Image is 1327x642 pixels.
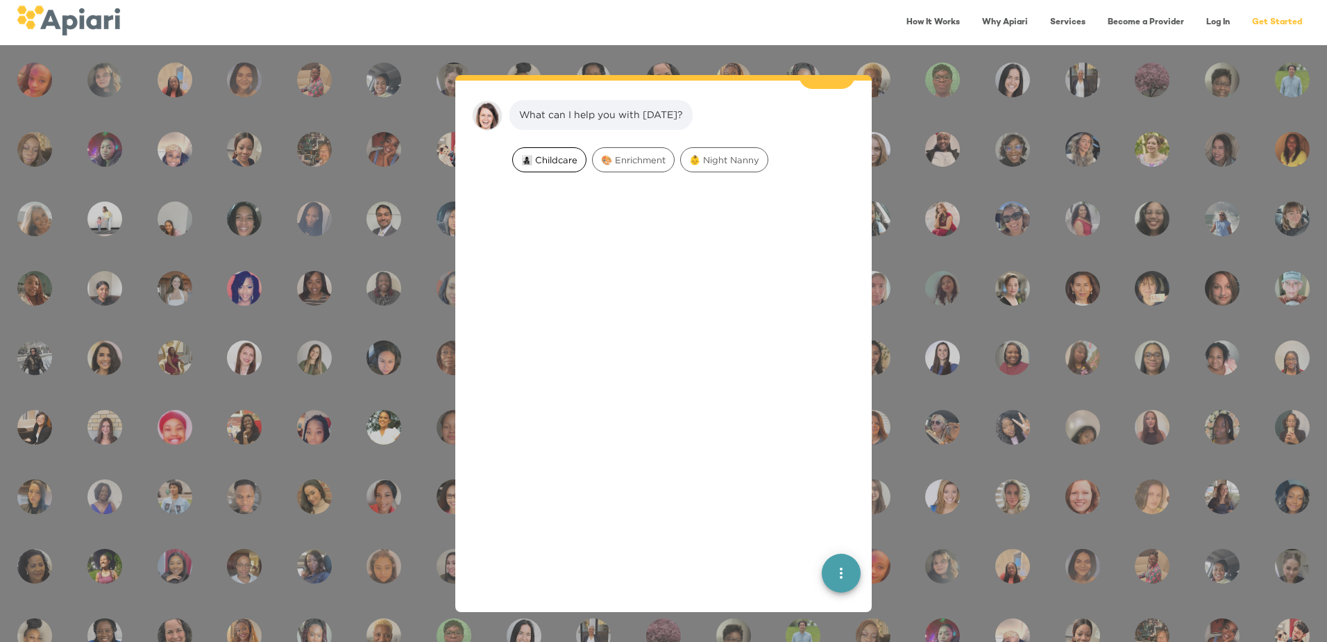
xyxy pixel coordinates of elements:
[472,100,502,131] img: amy.37686e0395c82528988e.png
[1099,8,1192,37] a: Become a Provider
[681,154,768,167] span: 👶 Night Nanny
[898,8,968,37] a: How It Works
[513,154,586,167] span: 👩‍👧‍👦 Childcare
[593,154,674,167] span: 🎨 Enrichment
[680,147,768,172] div: 👶 Night Nanny
[512,147,586,172] div: 👩‍👧‍👦 Childcare
[822,554,861,593] button: quick menu
[592,147,675,172] div: 🎨 Enrichment
[974,8,1036,37] a: Why Apiari
[1198,8,1238,37] a: Log In
[519,108,683,122] div: What can I help you with [DATE]?
[1042,8,1094,37] a: Services
[1244,8,1310,37] a: Get Started
[17,6,120,35] img: logo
